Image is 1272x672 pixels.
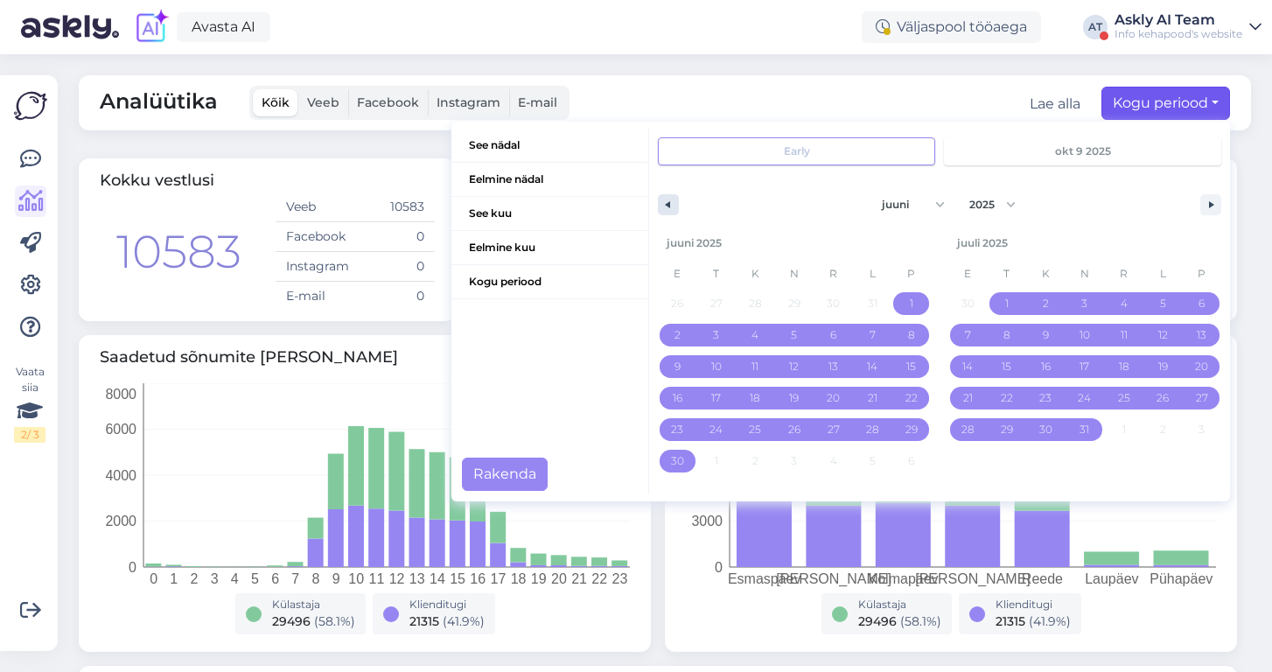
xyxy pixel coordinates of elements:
[1041,351,1051,382] span: 16
[1115,27,1242,41] div: Info kehapood's website
[659,138,934,164] input: Early
[355,252,435,282] td: 0
[231,571,239,586] tspan: 4
[945,138,1220,164] input: Continuous
[1080,351,1089,382] span: 17
[491,571,507,586] tspan: 17
[1026,351,1066,382] button: 16
[713,319,719,351] span: 3
[1080,414,1089,445] span: 31
[697,414,737,445] button: 24
[1104,319,1143,351] button: 11
[14,364,45,443] div: Vaata siia
[531,571,547,586] tspan: 19
[551,571,567,586] tspan: 20
[276,252,355,282] td: Instagram
[1118,382,1130,414] span: 25
[129,560,136,575] tspan: 0
[1026,260,1066,288] span: K
[891,319,931,351] button: 8
[1066,382,1105,414] button: 24
[1157,382,1169,414] span: 26
[988,382,1027,414] button: 22
[906,351,916,382] span: 15
[511,571,527,586] tspan: 18
[1119,351,1129,382] span: 18
[451,265,648,299] button: Kogu periood
[736,319,775,351] button: 4
[430,571,445,586] tspan: 14
[1039,414,1052,445] span: 30
[1022,571,1063,586] tspan: Reede
[571,571,587,586] tspan: 21
[211,571,219,586] tspan: 3
[858,597,941,612] div: Külastaja
[853,351,892,382] button: 14
[1026,319,1066,351] button: 9
[891,414,931,445] button: 29
[1030,94,1080,115] button: Lae alla
[996,597,1071,612] div: Klienditugi
[355,282,435,311] td: 0
[314,613,355,629] span: ( 58.1 %)
[908,319,915,351] span: 8
[1081,288,1087,319] span: 3
[711,351,722,382] span: 10
[150,571,157,586] tspan: 0
[451,265,648,298] span: Kogu periood
[658,351,697,382] button: 9
[830,319,836,351] span: 6
[728,571,801,586] tspan: Esmaspäev
[1143,351,1183,382] button: 19
[291,571,299,586] tspan: 7
[105,387,136,402] tspan: 8000
[948,227,1221,260] div: juuli 2025
[451,231,648,265] button: Eelmine kuu
[177,12,270,42] a: Avasta AI
[451,197,648,230] span: See kuu
[1001,414,1013,445] span: 29
[1104,260,1143,288] span: R
[948,260,988,288] span: E
[276,192,355,222] td: Veeb
[891,288,931,319] button: 1
[409,571,425,586] tspan: 13
[1080,319,1090,351] span: 10
[751,351,758,382] span: 11
[1066,414,1105,445] button: 31
[1066,288,1105,319] button: 3
[1182,319,1221,351] button: 13
[988,351,1027,382] button: 15
[355,192,435,222] td: 10583
[691,514,723,528] tspan: 3000
[1043,319,1049,351] span: 9
[1182,260,1221,288] span: P
[1143,288,1183,319] button: 5
[1158,351,1168,382] span: 19
[518,94,557,110] span: E-mail
[1066,351,1105,382] button: 17
[105,422,136,437] tspan: 6000
[1115,13,1262,41] a: Askly AI TeamInfo kehapood's website
[1066,319,1105,351] button: 10
[750,382,760,414] span: 18
[1078,382,1091,414] span: 24
[671,414,683,445] span: 23
[697,382,737,414] button: 17
[1104,382,1143,414] button: 25
[814,319,853,351] button: 6
[988,288,1027,319] button: 1
[451,231,648,264] span: Eelmine kuu
[307,94,339,110] span: Veeb
[674,319,681,351] span: 2
[658,319,697,351] button: 2
[1101,87,1230,120] button: Kogu periood
[591,571,607,586] tspan: 22
[965,319,971,351] span: 7
[775,414,814,445] button: 26
[905,414,918,445] span: 29
[1085,571,1138,586] tspan: Laupäev
[409,613,439,629] span: 21315
[1197,319,1206,351] span: 13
